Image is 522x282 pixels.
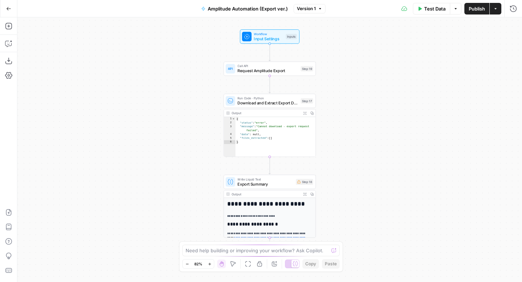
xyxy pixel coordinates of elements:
[413,3,450,14] button: Test Data
[296,179,313,184] div: Step 18
[286,34,297,40] div: Inputs
[469,5,485,12] span: Publish
[322,259,340,269] button: Paste
[224,136,236,140] div: 5
[424,5,446,12] span: Test Data
[208,5,288,12] span: Amplitude Automation (Export ver.)
[237,181,293,187] span: Export Summary
[297,5,316,12] span: Version 1
[269,44,271,61] g: Edge from start to step_19
[237,68,298,74] span: Request Amplitude Export
[224,125,236,132] div: 3
[232,111,299,115] div: Output
[194,261,202,267] span: 82%
[224,117,236,121] div: 1
[237,177,293,182] span: Write Liquid Text
[224,29,316,43] div: WorkflowInput SettingsInputs
[254,32,283,36] span: Workflow
[232,192,299,196] div: Output
[224,132,236,136] div: 4
[301,98,313,104] div: Step 17
[237,100,298,106] span: Download and Extract Export Data
[269,157,271,174] g: Edge from step_17 to step_18
[237,64,298,69] span: Call API
[464,3,489,14] button: Publish
[254,36,283,41] span: Input Settings
[301,66,313,71] div: Step 19
[224,121,236,125] div: 2
[325,261,337,267] span: Paste
[224,94,316,157] div: Run Code · PythonDownload and Extract Export DataStep 17Output{ "status":"error", "message":"Cann...
[237,96,298,100] span: Run Code · Python
[232,117,235,121] span: Toggle code folding, rows 1 through 6
[294,4,326,13] button: Version 1
[224,140,236,144] div: 6
[305,261,316,267] span: Copy
[224,62,316,76] div: Call APIRequest Amplitude ExportStep 19
[197,3,292,14] button: Amplitude Automation (Export ver.)
[302,259,319,269] button: Copy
